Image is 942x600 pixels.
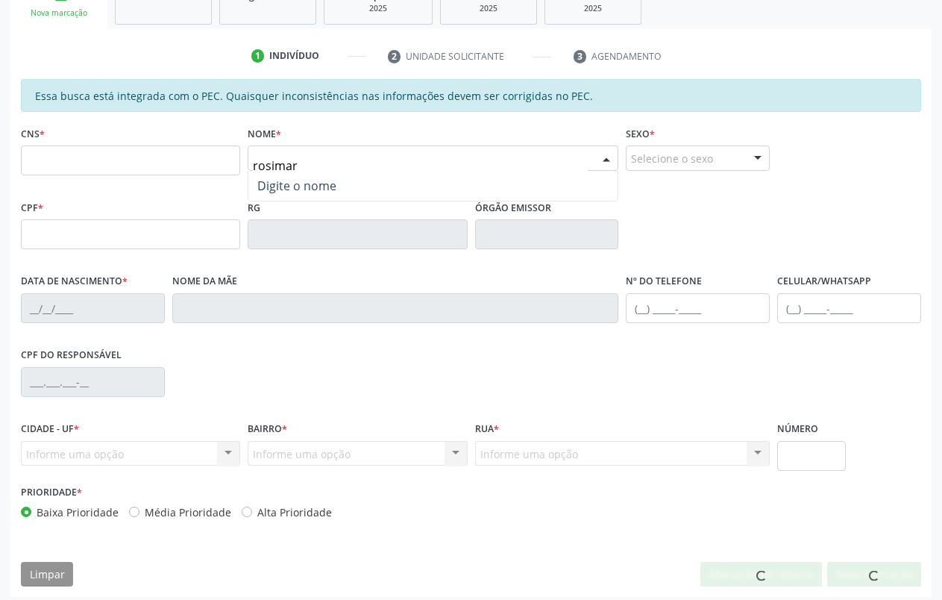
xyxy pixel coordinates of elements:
[251,49,265,63] div: 1
[777,293,921,323] input: (__) _____-_____
[21,481,82,504] label: Prioridade
[248,196,260,219] label: RG
[172,270,237,293] label: Nome da mãe
[248,122,281,146] label: Nome
[269,49,319,63] div: Indivíduo
[21,270,128,293] label: Data de nascimento
[475,196,551,219] label: Órgão emissor
[451,3,526,14] div: 2025
[777,418,818,441] label: Número
[248,418,287,441] label: Bairro
[21,293,165,323] input: __/__/____
[21,418,79,441] label: Cidade - UF
[556,3,630,14] div: 2025
[626,293,770,323] input: (__) _____-_____
[777,270,871,293] label: Celular/WhatsApp
[21,196,43,219] label: CPF
[21,122,45,146] label: CNS
[475,418,499,441] label: Rua
[626,122,655,146] label: Sexo
[21,7,97,19] div: Nova marcação
[21,344,122,367] label: CPF do responsável
[253,151,588,181] input: Busque pelo nome (ou informe CNS ou CPF ao lado)
[145,504,231,520] label: Média Prioridade
[21,79,921,112] div: Essa busca está integrada com o PEC. Quaisquer inconsistências nas informações devem ser corrigid...
[626,270,702,293] label: Nº do Telefone
[631,151,713,166] span: Selecione o sexo
[257,504,332,520] label: Alta Prioridade
[37,504,119,520] label: Baixa Prioridade
[335,3,421,14] div: 2025
[21,367,165,397] input: ___.___.___-__
[257,178,336,194] span: Digite o nome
